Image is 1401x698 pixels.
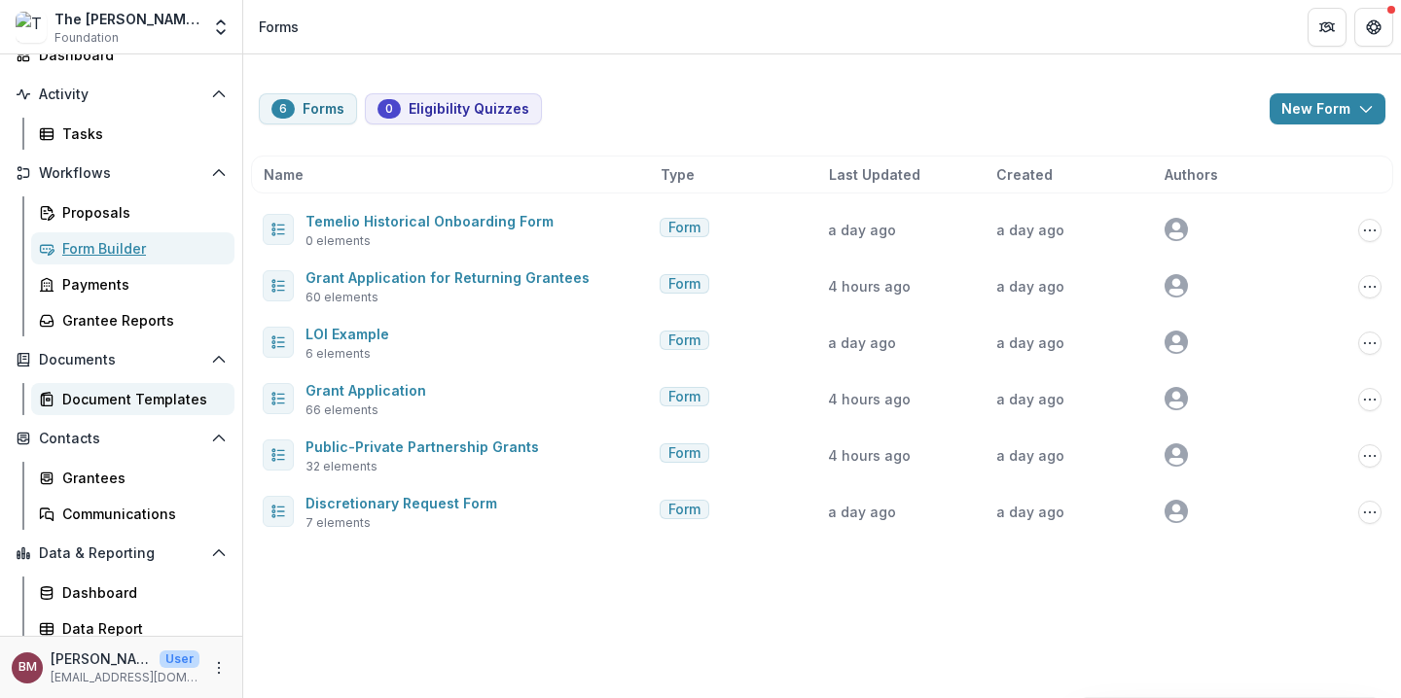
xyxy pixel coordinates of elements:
[828,278,911,295] span: 4 hours ago
[62,202,219,223] div: Proposals
[31,268,234,300] a: Payments
[8,538,234,569] button: Open Data & Reporting
[305,438,539,455] a: Public-Private Partnership Grants
[54,9,199,29] div: The [PERSON_NAME] and [PERSON_NAME] Foundation
[207,8,234,47] button: Open entity switcher
[996,391,1064,407] span: a day ago
[305,401,378,419] span: 66 elements
[62,389,219,409] div: Document Templates
[996,334,1064,351] span: a day ago
[668,276,700,293] span: Form
[305,345,371,363] span: 6 elements
[1358,332,1382,355] button: Options
[54,29,119,47] span: Foundation
[279,102,287,116] span: 6
[62,123,219,144] div: Tasks
[1358,444,1382,468] button: Options
[251,13,306,41] nav: breadcrumb
[1358,275,1382,298] button: Options
[305,382,426,399] a: Grant Application
[160,650,199,668] p: User
[8,423,234,454] button: Open Contacts
[828,391,911,407] span: 4 hours ago
[31,232,234,264] a: Form Builder
[39,545,203,562] span: Data & Reporting
[31,383,234,415] a: Document Templates
[996,164,1053,185] span: Created
[668,332,700,349] span: Form
[62,238,219,259] div: Form Builder
[31,118,234,150] a: Tasks
[62,504,219,524] div: Communications
[259,17,299,37] div: Forms
[305,495,497,511] a: Discretionary Request Form
[668,445,700,462] span: Form
[661,164,695,185] span: Type
[31,498,234,530] a: Communications
[1270,93,1385,124] button: New Form
[996,222,1064,238] span: a day ago
[31,304,234,336] a: Grantee Reports
[1358,388,1382,411] button: Options
[62,618,219,639] div: Data Report
[668,502,700,518] span: Form
[385,102,393,116] span: 0
[668,389,700,405] span: Form
[828,447,911,464] span: 4 hours ago
[1358,219,1382,242] button: Options
[51,648,152,669] p: [PERSON_NAME]
[1165,443,1188,467] svg: avatar
[1308,8,1347,47] button: Partners
[207,656,231,680] button: More
[31,612,234,645] a: Data Report
[1165,331,1188,354] svg: avatar
[259,93,357,124] button: Forms
[8,79,234,110] button: Open Activity
[828,504,896,520] span: a day ago
[305,289,378,306] span: 60 elements
[668,220,700,236] span: Form
[305,326,389,342] a: LOI Example
[62,274,219,295] div: Payments
[16,12,47,43] img: The Carol and James Collins Foundation
[264,164,304,185] span: Name
[1165,274,1188,297] svg: avatar
[8,344,234,375] button: Open Documents
[62,468,219,488] div: Grantees
[8,157,234,189] button: Open Workflows
[1165,218,1188,241] svg: avatar
[365,93,542,124] button: Eligibility Quizzes
[1358,501,1382,524] button: Options
[828,222,896,238] span: a day ago
[996,447,1064,464] span: a day ago
[1165,500,1188,523] svg: avatar
[305,269,590,286] a: Grant Application for Returning Grantees
[62,310,219,331] div: Grantee Reports
[62,582,219,603] div: Dashboard
[305,232,371,250] span: 0 elements
[31,576,234,609] a: Dashboard
[305,514,371,532] span: 7 elements
[18,661,37,674] div: Bethanie Milteer
[8,39,234,71] a: Dashboard
[39,431,203,447] span: Contacts
[51,669,199,686] p: [EMAIL_ADDRESS][DOMAIN_NAME]
[1165,387,1188,410] svg: avatar
[828,334,896,351] span: a day ago
[39,352,203,368] span: Documents
[31,462,234,494] a: Grantees
[305,213,554,229] a: Temelio Historical Onboarding Form
[996,278,1064,295] span: a day ago
[39,45,219,65] div: Dashboard
[829,164,920,185] span: Last Updated
[996,504,1064,520] span: a day ago
[39,87,203,103] span: Activity
[39,165,203,182] span: Workflows
[31,196,234,228] a: Proposals
[1354,8,1393,47] button: Get Help
[305,458,377,475] span: 32 elements
[1165,164,1218,185] span: Authors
